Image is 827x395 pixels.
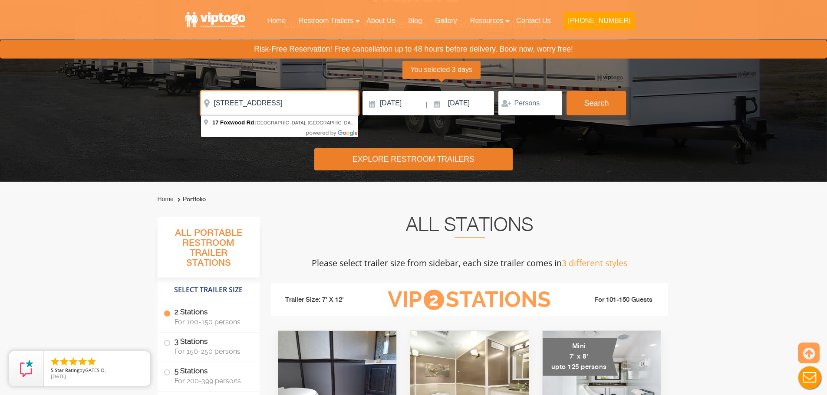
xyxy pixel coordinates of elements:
button: Search [567,91,626,115]
h3: VIP Stations [374,288,564,312]
h4: Select Trailer Size [158,282,260,298]
span: 5 [51,367,53,373]
span: | [425,91,427,119]
a: Restroom Trailers [292,11,360,30]
span: 1102 [357,120,368,125]
span: Foxwood Rd [220,119,254,126]
li:  [77,356,88,367]
a: Home [260,11,292,30]
input: Pickup [428,91,494,115]
h3: All Portable Restroom Trailer Stations [158,225,260,277]
li:  [50,356,60,367]
li:  [86,356,97,367]
span: [GEOGRAPHIC_DATA], [GEOGRAPHIC_DATA] 4, [GEOGRAPHIC_DATA] [255,120,423,125]
a: Blog [402,11,428,30]
button: [PHONE_NUMBER] [563,12,635,29]
div: Mini 7' x 8' upto 125 persons [543,338,618,376]
label: 2 Stations [164,303,254,330]
a: Resources [464,11,510,30]
a: Gallery [428,11,464,30]
span: You selected 3 days [402,61,481,79]
li: Trailer Size: 7' X 12' [277,287,375,313]
span: 2 [424,290,444,310]
a: Home [158,196,174,202]
span: 3 different styles [562,257,627,269]
input: Delivery [362,91,425,115]
span: For 150-250 persons [175,347,249,356]
p: Please select trailer size from sidebar, each size trailer comes in [271,255,668,271]
span: Star Rating [55,367,79,373]
span: [DATE] [51,373,66,379]
span: GATES O. [85,367,106,373]
input: Persons [498,91,562,115]
button: Live Chat [792,360,827,395]
span: by [51,368,143,374]
input: Where do you need your restroom? [201,91,358,115]
label: 5 Stations [164,362,254,389]
div: Explore Restroom Trailers [314,148,513,170]
span: For 100-150 persons [175,318,249,326]
li:  [59,356,69,367]
a: Contact Us [510,11,557,30]
a: [PHONE_NUMBER] [557,11,641,35]
li:  [68,356,79,367]
img: Review Rating [18,360,35,377]
li: Portfolio [175,194,206,205]
h2: All Stations [271,217,668,238]
a: About Us [360,11,402,30]
span: For 200-399 persons [175,377,249,385]
label: 3 Stations [164,333,254,359]
span: 17 [212,119,218,126]
li: For 101-150 Guests [565,295,662,305]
